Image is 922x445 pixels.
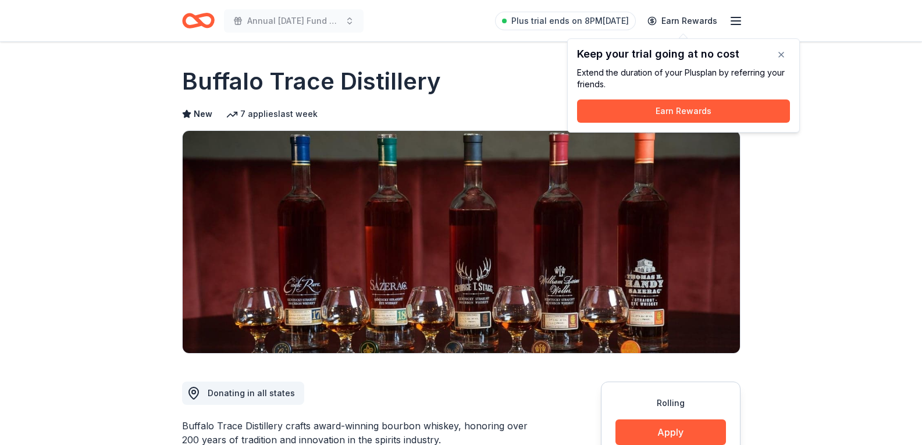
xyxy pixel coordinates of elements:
[511,14,629,28] span: Plus trial ends on 8PM[DATE]
[577,99,790,123] button: Earn Rewards
[615,419,726,445] button: Apply
[182,7,215,34] a: Home
[224,9,364,33] button: Annual [DATE] Fund Raiser
[182,65,441,98] h1: Buffalo Trace Distillery
[226,107,318,121] div: 7 applies last week
[577,48,790,60] div: Keep your trial going at no cost
[577,67,790,90] div: Extend the duration of your Plus plan by referring your friends.
[495,12,636,30] a: Plus trial ends on 8PM[DATE]
[183,131,740,353] img: Image for Buffalo Trace Distillery
[615,396,726,410] div: Rolling
[208,388,295,398] span: Donating in all states
[247,14,340,28] span: Annual [DATE] Fund Raiser
[194,107,212,121] span: New
[640,10,724,31] a: Earn Rewards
